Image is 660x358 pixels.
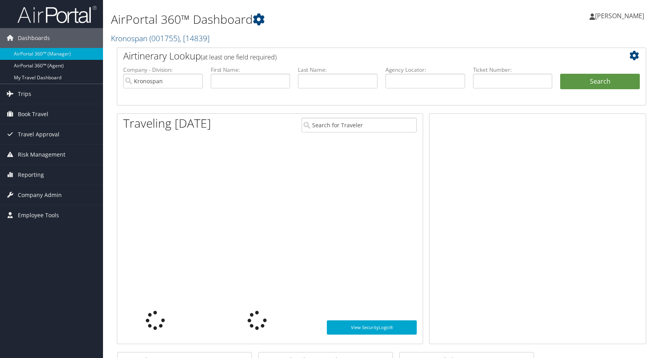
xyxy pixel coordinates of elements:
[18,104,48,124] span: Book Travel
[298,66,378,74] label: Last Name:
[111,11,472,28] h1: AirPortal 360™ Dashboard
[385,66,465,74] label: Agency Locator:
[18,28,50,48] span: Dashboards
[18,165,44,185] span: Reporting
[18,84,31,104] span: Trips
[18,145,65,165] span: Risk Management
[149,33,179,44] span: ( 001755 )
[123,115,211,132] h1: Traveling [DATE]
[301,118,417,132] input: Search for Traveler
[123,66,203,74] label: Company - Division:
[327,320,417,335] a: View SecurityLogic®
[211,66,290,74] label: First Name:
[111,33,210,44] a: Kronospan
[17,5,97,24] img: airportal-logo.png
[123,49,596,63] h2: Airtinerary Lookup
[473,66,553,74] label: Ticket Number:
[201,53,277,61] span: (at least one field required)
[589,4,652,28] a: [PERSON_NAME]
[179,33,210,44] span: , [ 14839 ]
[18,124,59,144] span: Travel Approval
[18,205,59,225] span: Employee Tools
[18,185,62,205] span: Company Admin
[560,74,640,90] button: Search
[595,11,644,20] span: [PERSON_NAME]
